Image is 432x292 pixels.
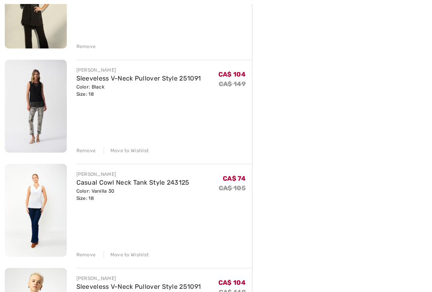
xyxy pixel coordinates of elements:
[219,184,246,192] s: CA$ 105
[76,83,201,98] div: Color: Black Size: 18
[218,279,246,286] span: CA$ 104
[219,80,246,88] s: CA$ 149
[76,66,201,74] div: [PERSON_NAME]
[104,147,149,154] div: Move to Wishlist
[76,187,190,202] div: Color: Vanilla 30 Size: 18
[76,171,190,178] div: [PERSON_NAME]
[76,251,96,258] div: Remove
[5,164,67,257] img: Casual Cowl Neck Tank Style 243125
[104,251,149,258] div: Move to Wishlist
[76,147,96,154] div: Remove
[76,179,190,186] a: Casual Cowl Neck Tank Style 243125
[218,70,246,78] span: CA$ 104
[223,175,246,182] span: CA$ 74
[76,75,201,82] a: Sleeveless V-Neck Pullover Style 251091
[76,275,201,282] div: [PERSON_NAME]
[5,60,67,152] img: Sleeveless V-Neck Pullover Style 251091
[76,283,201,290] a: Sleeveless V-Neck Pullover Style 251091
[76,43,96,50] div: Remove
